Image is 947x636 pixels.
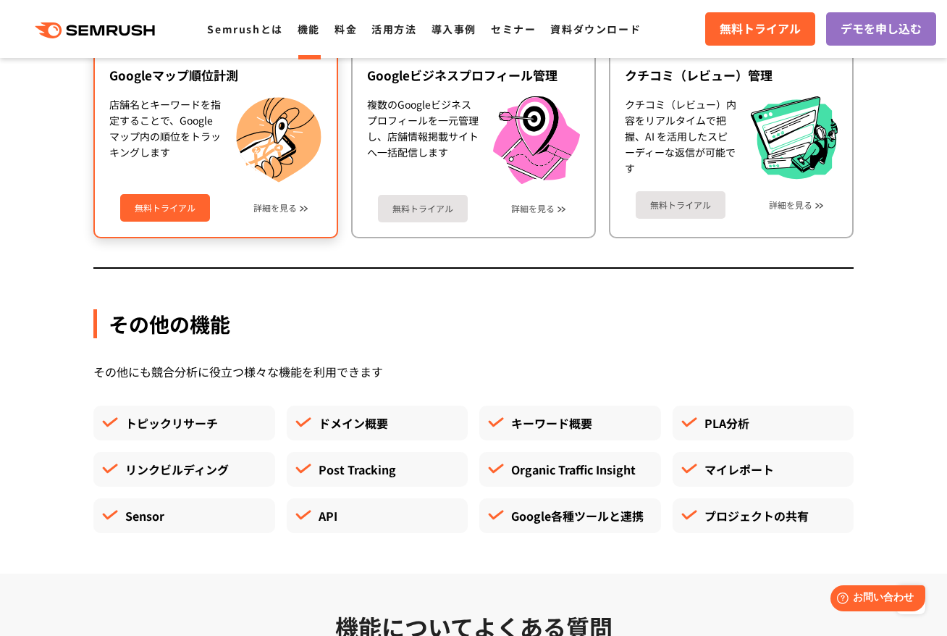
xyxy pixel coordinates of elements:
a: 無料トライアル [636,191,725,219]
div: キーワード概要 [479,406,661,440]
a: 料金 [334,22,357,36]
div: Googleマップ順位計測 [109,67,322,84]
img: Googleビジネスプロフィール管理 [493,96,580,184]
div: Sensor [93,498,275,533]
a: 機能 [298,22,320,36]
div: トピックリサーチ [93,406,275,440]
a: 無料トライアル [705,12,815,46]
div: リンクビルディング [93,452,275,487]
a: 活用方法 [371,22,416,36]
div: クチコミ（レビュー）内容をリアルタイムで把握、AI を活用したスピーディーな返信が可能です [625,96,736,180]
div: Googleビジネスプロフィール管理 [367,67,580,84]
a: Semrushとは [207,22,282,36]
div: Post Tracking [287,452,468,487]
img: Googleマップ順位計測 [235,96,322,183]
div: 店舗名とキーワードを指定することで、Googleマップ内の順位をトラッキングします [109,96,221,183]
span: 無料トライアル [720,20,801,38]
div: その他にも競合分析に役立つ様々な機能を利用できます [93,361,854,382]
a: 詳細を見る [511,204,555,214]
div: その他の機能 [93,309,854,338]
a: セミナー [491,22,536,36]
img: クチコミ（レビュー）管理 [751,96,838,180]
a: 無料トライアル [120,194,210,222]
a: 無料トライアル [378,195,468,222]
div: Organic Traffic Insight [479,452,661,487]
a: デモを申し込む [826,12,936,46]
div: PLA分析 [673,406,854,440]
a: 詳細を見る [769,200,812,210]
a: 詳細を見る [253,203,297,213]
iframe: Help widget launcher [818,579,931,620]
div: プロジェクトの共有 [673,498,854,533]
a: 導入事例 [432,22,476,36]
a: 資料ダウンロード [550,22,641,36]
span: デモを申し込む [841,20,922,38]
div: API [287,498,468,533]
div: Google各種ツールと連携 [479,498,661,533]
div: 複数のGoogleビジネスプロフィールを一元管理し、店舗情報掲載サイトへ一括配信します [367,96,479,184]
div: ドメイン概要 [287,406,468,440]
div: クチコミ（レビュー）管理 [625,67,838,84]
div: マイレポート [673,452,854,487]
